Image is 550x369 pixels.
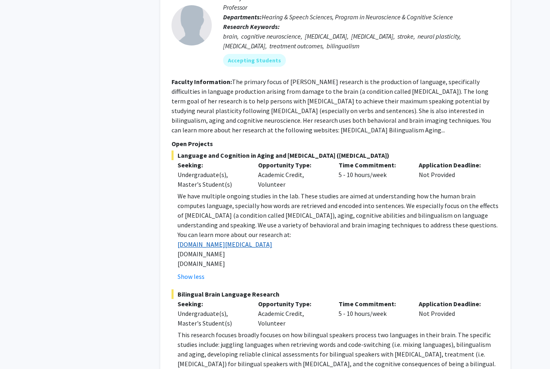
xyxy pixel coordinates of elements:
p: This research focuses broadly focuses on how bilingual speakers process two languages in their br... [178,330,499,369]
p: [DOMAIN_NAME] [178,259,499,269]
div: Undergraduate(s), Master's Student(s) [178,170,246,190]
p: Opportunity Type: [258,299,327,309]
span: Hearing & Speech Sciences, Program in Neuroscience & Cognitive Science [262,13,453,21]
mat-chip: Accepting Students [223,54,286,67]
div: Not Provided [413,161,493,190]
a: [DOMAIN_NAME][MEDICAL_DATA] [178,241,272,249]
p: You can learn more about our research at: [178,230,499,240]
p: Seeking: [178,299,246,309]
p: Professor [223,3,499,12]
div: Not Provided [413,299,493,328]
div: 5 - 10 hours/week [333,299,413,328]
p: Time Commitment: [339,161,407,170]
p: [DOMAIN_NAME] [178,249,499,259]
p: Application Deadline: [419,161,487,170]
div: Academic Credit, Volunteer [252,161,333,190]
span: Bilingual Brain Language Research [172,290,499,299]
div: Undergraduate(s), Master's Student(s) [178,309,246,328]
div: Academic Credit, Volunteer [252,299,333,328]
b: Faculty Information: [172,78,232,86]
p: Open Projects [172,139,499,149]
button: Show less [178,272,205,282]
p: Time Commitment: [339,299,407,309]
p: We have multiple ongoing studies in the lab. These studies are aimed at understanding how the hum... [178,192,499,230]
p: Opportunity Type: [258,161,327,170]
p: Application Deadline: [419,299,487,309]
div: brain, cognitive neuroscience, [MEDICAL_DATA], [MEDICAL_DATA], stroke, neural plasticity, [MEDICA... [223,32,499,51]
p: Seeking: [178,161,246,170]
b: Departments: [223,13,262,21]
div: 5 - 10 hours/week [333,161,413,190]
iframe: Chat [6,333,34,363]
b: Research Keywords: [223,23,280,31]
fg-read-more: The primary focus of [PERSON_NAME] research is the production of language, specifically difficult... [172,78,491,134]
span: Language and Cognition in Aging and [MEDICAL_DATA] ([MEDICAL_DATA]) [172,151,499,161]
